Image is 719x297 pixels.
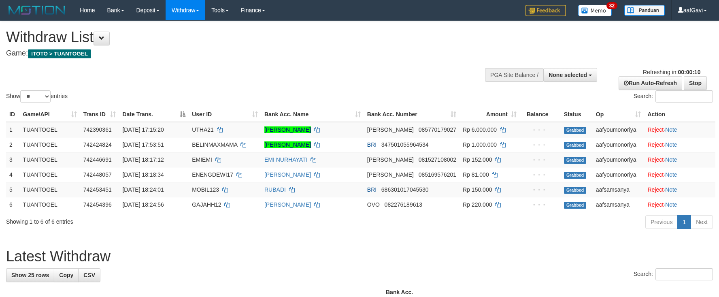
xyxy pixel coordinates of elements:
[644,152,715,167] td: ·
[593,107,645,122] th: Op: activate to sort column ascending
[665,141,677,148] a: Note
[122,156,164,163] span: [DATE] 18:17:12
[677,215,691,229] a: 1
[564,172,587,179] span: Grabbed
[83,201,112,208] span: 742454396
[261,107,364,122] th: Bank Acc. Name: activate to sort column ascending
[20,122,80,137] td: TUANTOGEL
[523,171,557,179] div: - - -
[665,186,677,193] a: Note
[192,171,233,178] span: ENENGDEWI17
[6,197,20,212] td: 6
[665,171,677,178] a: Note
[83,141,112,148] span: 742424824
[647,141,664,148] a: Reject
[6,107,20,122] th: ID
[655,268,713,280] input: Search:
[367,141,377,148] span: BRI
[59,272,73,278] span: Copy
[523,126,557,134] div: - - -
[564,202,587,209] span: Grabbed
[463,156,492,163] span: Rp 152.000
[364,107,459,122] th: Bank Acc. Number: activate to sort column ascending
[6,49,471,58] h4: Game:
[644,107,715,122] th: Action
[367,156,414,163] span: [PERSON_NAME]
[593,152,645,167] td: aafyoumonoriya
[647,126,664,133] a: Reject
[593,197,645,212] td: aafsamsanya
[119,107,189,122] th: Date Trans.: activate to sort column descending
[543,68,597,82] button: None selected
[644,167,715,182] td: ·
[6,268,54,282] a: Show 25 rows
[6,122,20,137] td: 1
[606,2,617,9] span: 32
[655,90,713,103] input: Search:
[83,126,112,133] span: 742390361
[367,186,377,193] span: BRI
[264,171,311,178] a: [PERSON_NAME]
[647,201,664,208] a: Reject
[463,201,492,208] span: Rp 220.000
[83,272,95,278] span: CSV
[54,268,79,282] a: Copy
[367,126,414,133] span: [PERSON_NAME]
[6,137,20,152] td: 2
[665,201,677,208] a: Note
[6,182,20,197] td: 5
[619,76,682,90] a: Run Auto-Refresh
[564,142,587,149] span: Grabbed
[83,156,112,163] span: 742446691
[593,122,645,137] td: aafyoumonoriya
[6,29,471,45] h1: Withdraw List
[523,141,557,149] div: - - -
[264,156,308,163] a: EMI NURHAYATI
[385,201,422,208] span: Copy 082276189613 to clipboard
[28,49,91,58] span: ITOTO > TUANTOGEL
[20,90,51,103] select: Showentries
[20,152,80,167] td: TUANTOGEL
[189,107,261,122] th: User ID: activate to sort column ascending
[11,272,49,278] span: Show 25 rows
[523,186,557,194] div: - - -
[634,90,713,103] label: Search:
[264,141,311,148] a: [PERSON_NAME]
[647,171,664,178] a: Reject
[264,126,311,133] a: [PERSON_NAME]
[523,156,557,164] div: - - -
[624,5,665,16] img: panduan.png
[20,167,80,182] td: TUANTOGEL
[525,5,566,16] img: Feedback.jpg
[691,215,713,229] a: Next
[593,167,645,182] td: aafyoumonoriya
[678,69,700,75] strong: 00:00:10
[578,5,612,16] img: Button%20Memo.svg
[122,201,164,208] span: [DATE] 18:24:56
[381,186,429,193] span: Copy 686301017045530 to clipboard
[6,152,20,167] td: 3
[192,186,219,193] span: MOBIL123
[6,167,20,182] td: 4
[684,76,707,90] a: Stop
[367,201,380,208] span: OVO
[20,182,80,197] td: TUANTOGEL
[381,141,429,148] span: Copy 347501055964534 to clipboard
[264,201,311,208] a: [PERSON_NAME]
[549,72,587,78] span: None selected
[645,215,678,229] a: Previous
[80,107,119,122] th: Trans ID: activate to sort column ascending
[419,156,456,163] span: Copy 081527108002 to clipboard
[644,137,715,152] td: ·
[83,186,112,193] span: 742453451
[665,156,677,163] a: Note
[83,171,112,178] span: 742448057
[593,182,645,197] td: aafsamsanya
[463,186,492,193] span: Rp 150.000
[485,68,543,82] div: PGA Site Balance /
[192,141,237,148] span: BELINMAXMAMA
[122,171,164,178] span: [DATE] 18:18:34
[20,197,80,212] td: TUANTOGEL
[643,69,700,75] span: Refreshing in:
[6,214,294,226] div: Showing 1 to 6 of 6 entries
